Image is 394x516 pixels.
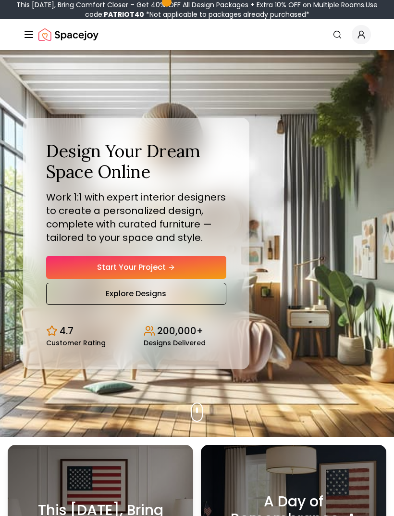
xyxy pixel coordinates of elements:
a: Spacejoy [38,25,98,44]
small: Designs Delivered [144,340,206,346]
img: Spacejoy Logo [38,25,98,44]
span: *Not applicable to packages already purchased* [144,10,309,19]
p: 200,000+ [157,324,203,338]
nav: Global [23,19,371,50]
h1: Design Your Dream Space Online [46,141,226,182]
p: 4.7 [60,324,74,338]
p: Work 1:1 with expert interior designers to create a personalized design, complete with curated fu... [46,190,226,244]
b: PATRIOT40 [104,10,144,19]
a: Explore Designs [46,283,226,305]
div: Design stats [46,316,226,346]
a: Start Your Project [46,256,226,279]
small: Customer Rating [46,340,106,346]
